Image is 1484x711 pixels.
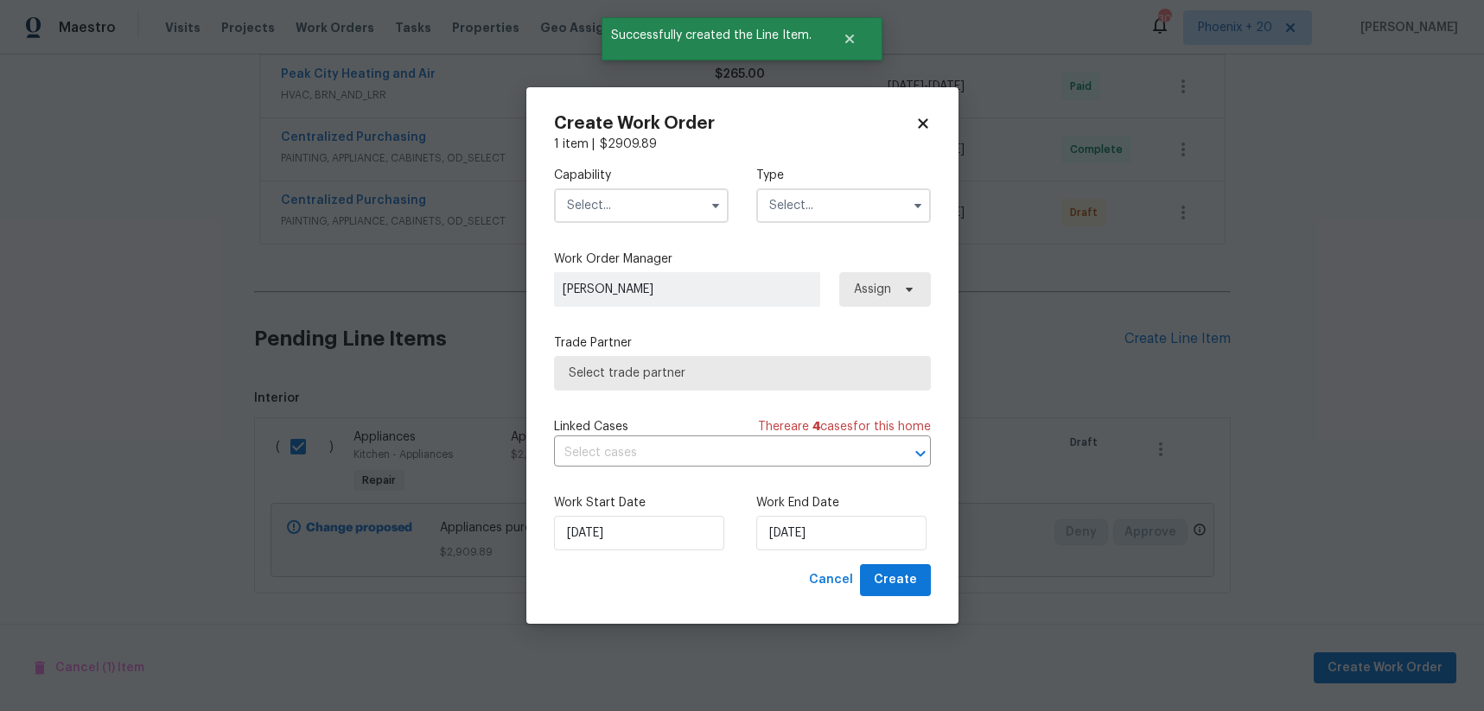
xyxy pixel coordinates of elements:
[569,365,916,382] span: Select trade partner
[554,494,729,511] label: Work Start Date
[602,17,821,54] span: Successfully created the Line Item.
[809,569,853,591] span: Cancel
[756,494,931,511] label: Work End Date
[554,188,729,223] input: Select...
[908,195,928,216] button: Show options
[756,516,927,550] input: M/D/YYYY
[758,418,931,435] span: There are case s for this home
[908,441,933,466] button: Open
[554,136,931,153] div: 1 item |
[854,281,891,298] span: Assign
[756,167,931,184] label: Type
[600,138,657,150] span: $ 2909.89
[860,564,931,596] button: Create
[554,251,931,268] label: Work Order Manager
[756,188,931,223] input: Select...
[563,281,812,298] span: [PERSON_NAME]
[554,516,724,550] input: M/D/YYYY
[554,115,915,132] h2: Create Work Order
[554,418,628,435] span: Linked Cases
[874,569,917,591] span: Create
[554,440,882,467] input: Select cases
[705,195,726,216] button: Show options
[821,22,878,56] button: Close
[554,334,931,352] label: Trade Partner
[802,564,860,596] button: Cancel
[554,167,729,184] label: Capability
[812,421,820,433] span: 4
